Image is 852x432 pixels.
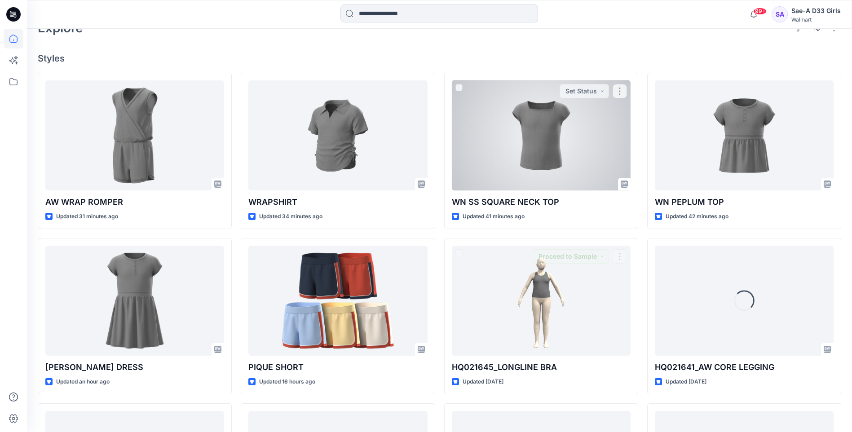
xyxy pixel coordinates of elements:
[463,377,503,387] p: Updated [DATE]
[38,53,841,64] h4: Styles
[259,212,322,221] p: Updated 34 minutes ago
[248,246,427,356] a: PIQUE SHORT
[452,361,631,374] p: HQ021645_LONGLINE BRA
[452,80,631,190] a: WN SS SQUARE NECK TOP
[655,196,834,208] p: WN PEPLUM TOP
[753,8,767,15] span: 99+
[248,80,427,190] a: WRAPSHIRT
[463,212,525,221] p: Updated 41 minutes ago
[791,16,841,23] div: Walmart
[666,377,706,387] p: Updated [DATE]
[56,377,110,387] p: Updated an hour ago
[248,361,427,374] p: PIQUE SHORT
[452,246,631,356] a: HQ021645_LONGLINE BRA
[45,246,224,356] a: WN HENLEY DRESS
[655,80,834,190] a: WN PEPLUM TOP
[452,196,631,208] p: WN SS SQUARE NECK TOP
[248,196,427,208] p: WRAPSHIRT
[45,80,224,190] a: AW WRAP ROMPER
[45,196,224,208] p: AW WRAP ROMPER
[56,212,118,221] p: Updated 31 minutes ago
[772,6,788,22] div: SA
[666,212,728,221] p: Updated 42 minutes ago
[259,377,315,387] p: Updated 16 hours ago
[791,5,841,16] div: Sae-A D33 Girls
[655,361,834,374] p: HQ021641_AW CORE LEGGING
[38,21,83,35] h2: Explore
[45,361,224,374] p: [PERSON_NAME] DRESS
